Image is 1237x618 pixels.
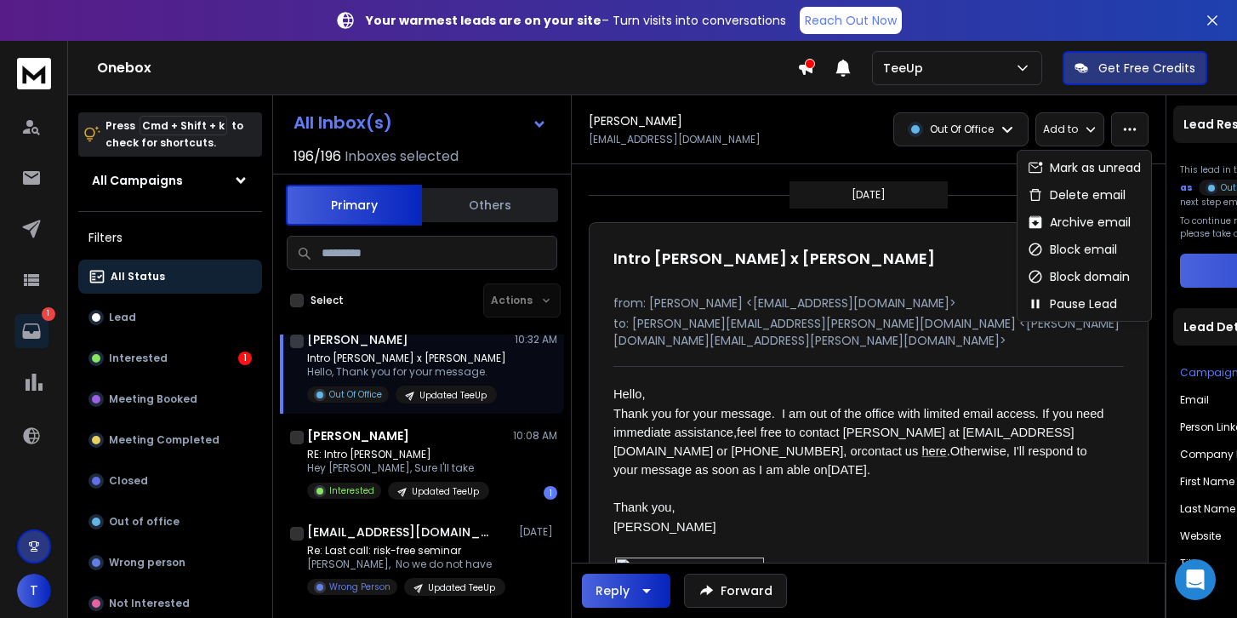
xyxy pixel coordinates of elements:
p: Get Free Credits [1098,60,1195,77]
p: from: [PERSON_NAME] <[EMAIL_ADDRESS][DOMAIN_NAME]> [613,295,1124,312]
span: contact us . [862,444,950,458]
p: Updated TeeUp [419,389,487,402]
p: All Status [111,270,165,283]
div: 1 [238,352,252,365]
label: Select [311,294,344,307]
div: Open Intercom Messenger [1175,559,1216,600]
p: 10:32 AM [515,333,557,346]
span: Thank you, [613,501,676,514]
img: logo [17,58,51,89]
p: [DATE] [852,188,886,202]
p: Re: Last call: risk-free seminar [307,544,505,558]
span: [PERSON_NAME] [613,520,716,534]
div: Delete email [1028,186,1126,203]
p: Email [1180,393,1209,407]
p: Lead [109,311,136,324]
div: Reply [596,582,630,599]
h1: [PERSON_NAME] [307,331,408,348]
button: Primary [286,185,422,226]
h1: All Campaigns [92,172,183,189]
h1: All Inbox(s) [294,114,392,131]
h3: Filters [78,226,262,249]
p: Out of office [109,515,180,529]
p: Wrong person [109,556,185,569]
p: Not Interested [109,597,190,610]
p: Press to check for shortcuts. [105,117,243,152]
span: here [921,444,946,458]
p: Meeting Booked [109,392,197,406]
span: [DATE]. [828,463,870,477]
p: Interested [109,352,168,365]
p: Last Name [1180,502,1235,516]
p: Closed [109,474,148,488]
div: 1 [544,486,557,500]
div: Block email [1028,241,1117,258]
span: Cmd + Shift + k [140,116,227,135]
p: Hello, Thank you for your message. [307,365,506,379]
p: Interested [329,484,374,497]
p: Out Of Office [329,388,382,401]
span: T [17,574,51,608]
h1: Intro [PERSON_NAME] x [PERSON_NAME] [613,247,935,271]
div: Archive email [1028,214,1131,231]
p: [EMAIL_ADDRESS][DOMAIN_NAME] [589,133,761,146]
h1: Onebox [97,58,797,78]
p: Updated TeeUp [412,485,479,498]
h1: [EMAIL_ADDRESS][DOMAIN_NAME] [307,524,494,541]
p: TeeUp [883,60,930,77]
h3: Inboxes selected [345,146,459,167]
h1: [PERSON_NAME] [589,112,682,129]
p: First Name [1180,475,1234,489]
p: 10:08 AM [513,429,557,443]
p: Add to [1043,123,1078,136]
strong: Your warmest leads are on your site [366,12,601,29]
p: Intro [PERSON_NAME] x [PERSON_NAME] [307,352,506,365]
span: Hello, [613,387,645,401]
p: 1 [42,307,55,321]
h1: [PERSON_NAME] [307,427,409,444]
p: Updated TeeUp [428,581,495,594]
p: Hey [PERSON_NAME], Sure I'll take [307,461,489,475]
p: Meeting Completed [109,433,219,447]
p: Out Of Office [930,123,994,136]
div: Pause Lead [1028,295,1117,312]
div: Mark as unread [1028,159,1141,176]
p: [PERSON_NAME], No we do not have [307,558,505,571]
p: Wrong Person [329,581,390,593]
div: Block domain [1028,268,1130,285]
a: https://www.servantsolutions.org/contact-specify [921,444,946,458]
p: [DATE] [519,525,557,539]
span: 196 / 196 [294,146,341,167]
p: Website [1180,529,1221,543]
p: Reach Out Now [805,12,897,29]
span: Thank you for your message. I am out of the office with limited email access. If you need immedia... [613,407,1108,439]
p: – Turn visits into conversations [366,12,786,29]
button: Others [422,186,558,224]
p: Title [1180,557,1200,570]
button: Forward [684,574,787,608]
p: to: [PERSON_NAME][EMAIL_ADDRESS][PERSON_NAME][DOMAIN_NAME] <[PERSON_NAME][DOMAIN_NAME][EMAIL_ADDR... [613,315,1124,349]
span: feel free to contact [PERSON_NAME] at [EMAIL_ADDRESS][DOMAIN_NAME] or [PHONE_NUMBER], or [613,426,1075,458]
p: RE: Intro [PERSON_NAME] [307,448,489,461]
